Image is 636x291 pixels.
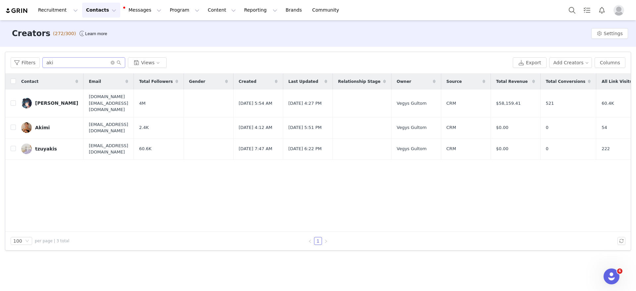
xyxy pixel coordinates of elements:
[324,239,328,243] i: icon: right
[21,144,32,154] img: 8f649e2e-e8e9-469d-ae32-8faa7c756945.jpg
[546,100,554,107] span: 521
[117,60,121,65] i: icon: search
[289,124,322,131] span: [DATE] 5:51 PM
[565,3,579,18] button: Search
[21,98,32,108] img: 00b9e911-59d5-49f0-a05a-ca93235b482f.jpg
[580,3,594,18] a: Tasks
[89,79,101,85] span: Email
[84,30,108,37] div: Tooltip anchor
[397,79,411,85] span: Owner
[89,121,128,134] span: [EMAIL_ADDRESS][DOMAIN_NAME]
[239,124,273,131] span: [DATE] 4:12 AM
[11,57,40,68] button: Filters
[617,268,622,274] span: 6
[306,237,314,245] li: Previous Page
[42,57,125,68] input: Search...
[496,145,508,152] span: $0.00
[397,145,427,152] span: Vegys Gultom
[139,79,173,85] span: Total Followers
[166,3,203,18] button: Program
[546,79,586,85] span: Total Conversions
[289,79,318,85] span: Last Updated
[239,100,273,107] span: [DATE] 5:54 AM
[21,79,38,85] span: Contact
[447,124,456,131] span: CRM
[289,100,322,107] span: [DATE] 4:27 PM
[447,79,462,85] span: Source
[35,125,50,130] div: Akimi
[496,124,508,131] span: $0.00
[602,79,632,85] span: All Link Visits
[111,61,115,65] i: icon: close-circle
[35,146,57,151] div: tzuyakis
[289,145,322,152] span: [DATE] 6:22 PM
[21,122,32,133] img: 47703474-c409-4515-8152-7680991a98cc.jpg
[128,57,167,68] button: Views
[595,3,609,18] button: Notifications
[239,79,256,85] span: Created
[89,93,128,113] span: [DOMAIN_NAME][EMAIL_ADDRESS][DOMAIN_NAME]
[591,28,628,39] button: Settings
[35,238,69,244] span: per page | 3 total
[308,239,312,243] i: icon: left
[34,3,82,18] button: Recruitment
[397,100,427,107] span: Vegys Gultom
[240,3,281,18] button: Reporting
[613,5,624,16] img: placeholder-profile.jpg
[82,3,120,18] button: Contacts
[595,57,625,68] button: Columns
[338,79,381,85] span: Relationship Stage
[549,57,592,68] button: Add Creators
[204,3,240,18] button: Content
[21,98,78,108] a: [PERSON_NAME]
[35,100,78,106] div: [PERSON_NAME]
[604,268,619,284] iframe: Intercom live chat
[447,145,456,152] span: CRM
[21,122,78,133] a: Akimi
[25,239,29,244] i: icon: down
[5,8,28,14] img: grin logo
[546,124,549,131] span: 0
[282,3,308,18] a: Brands
[447,100,456,107] span: CRM
[121,3,165,18] button: Messages
[496,100,521,107] span: $58,159.41
[546,145,549,152] span: 0
[12,28,50,39] h3: Creators
[314,237,322,245] a: 1
[308,3,346,18] a: Community
[139,100,146,107] span: 4M
[53,30,76,37] span: (272/300)
[139,124,149,131] span: 2.4K
[513,57,547,68] button: Export
[496,79,528,85] span: Total Revenue
[21,144,78,154] a: tzuyakis
[239,145,273,152] span: [DATE] 7:47 AM
[322,237,330,245] li: Next Page
[609,5,631,16] button: Profile
[397,124,427,131] span: Vegys Gultom
[189,79,205,85] span: Gender
[13,237,22,245] div: 100
[89,143,128,155] span: [EMAIL_ADDRESS][DOMAIN_NAME]
[139,145,151,152] span: 60.6K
